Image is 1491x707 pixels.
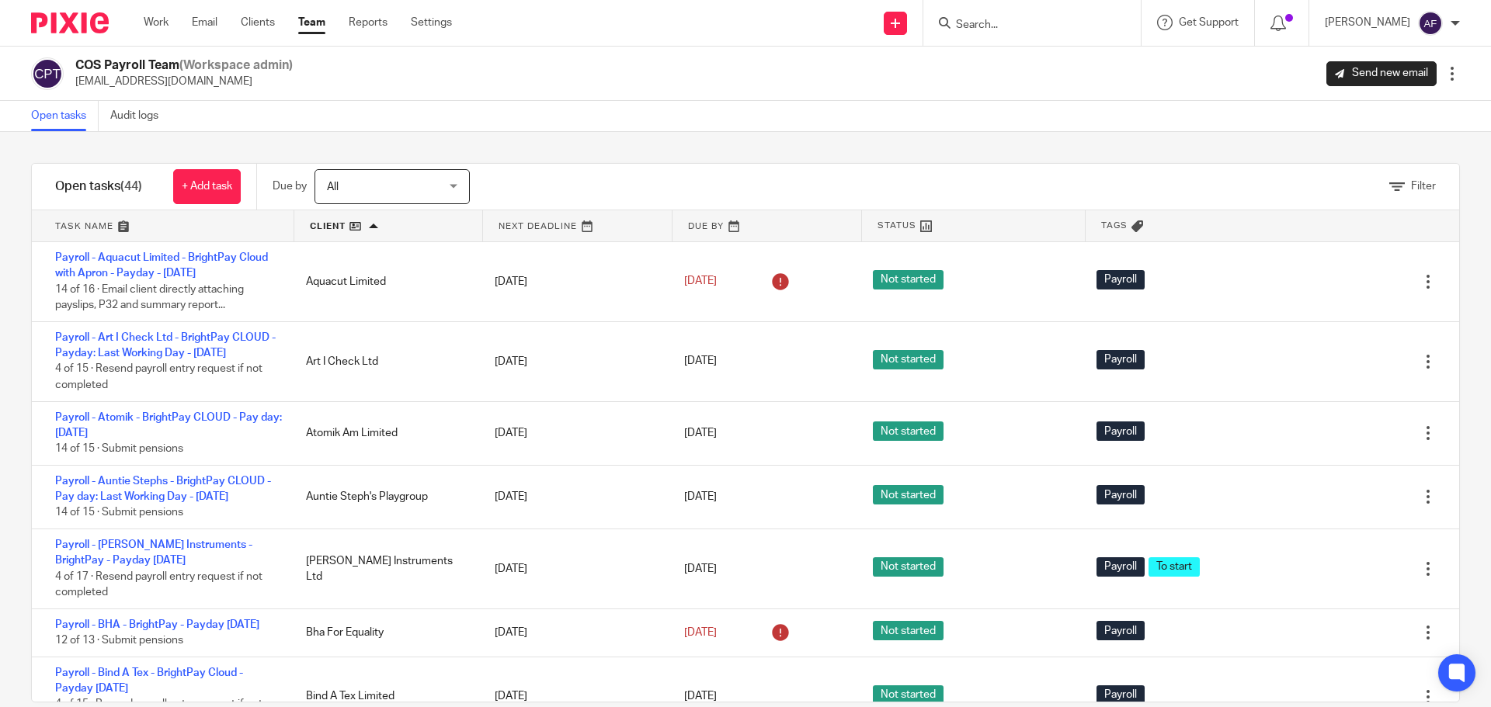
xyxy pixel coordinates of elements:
span: (Workspace admin) [179,59,293,71]
div: Art I Check Ltd [290,346,479,377]
div: [DATE] [479,418,668,449]
span: Not started [873,485,944,504]
span: Payroll [1097,485,1145,504]
div: [DATE] [479,617,668,648]
span: Filter [1411,181,1436,192]
p: [PERSON_NAME] [1325,15,1410,30]
span: Not started [873,557,944,577]
div: [DATE] [479,481,668,512]
span: Get Support [1179,17,1239,28]
span: Payroll [1097,621,1145,640]
div: [DATE] [479,553,668,584]
div: Atomik Am Limited [290,418,479,449]
span: [DATE] [684,627,717,638]
span: 14 of 15 · Submit pensions [55,443,183,454]
p: Due by [273,178,307,194]
img: Pixie [31,12,109,33]
span: Payroll [1097,270,1145,289]
a: Payroll - Auntie Stephs - BrightPay CLOUD - Pay day: Last Working Day - [DATE] [55,476,271,502]
span: Payroll [1097,421,1145,441]
a: Reports [349,15,388,30]
span: Tags [1101,219,1128,232]
a: Send new email [1326,61,1437,86]
a: Payroll - Bind A Tex - BrightPay Cloud - Payday [DATE] [55,667,243,694]
span: [DATE] [684,563,717,574]
div: Bha For Equality [290,617,479,648]
span: Payroll [1097,685,1145,705]
div: Aquacut Limited [290,266,479,297]
a: Payroll - Atomik - BrightPay CLOUD - Pay day: [DATE] [55,412,282,438]
p: [EMAIL_ADDRESS][DOMAIN_NAME] [75,74,293,89]
a: Open tasks [31,101,99,131]
span: 4 of 15 · Resend payroll entry request if not completed [55,364,262,391]
a: Work [144,15,169,30]
span: (44) [120,180,142,192]
span: Status [878,219,916,232]
input: Search [954,19,1094,33]
span: To start [1149,557,1200,577]
a: Email [192,15,217,30]
span: 14 of 16 · Email client directly attaching payslips, P32 and summary report... [55,284,244,311]
img: svg%3E [1418,11,1443,36]
a: Team [298,15,325,30]
img: svg%3E [31,57,64,90]
span: 4 of 17 · Resend payroll entry request if not completed [55,571,262,598]
h2: COS Payroll Team [75,57,293,74]
span: Not started [873,621,944,640]
span: Payroll [1097,557,1145,577]
span: Not started [873,421,944,441]
span: Payroll [1097,350,1145,369]
a: + Add task [173,169,241,204]
a: Settings [411,15,452,30]
span: Not started [873,350,944,369]
a: Audit logs [110,101,170,131]
span: 14 of 15 · Submit pensions [55,508,183,518]
span: Not started [873,270,944,289]
div: [PERSON_NAME] Instruments Ltd [290,546,479,593]
span: [DATE] [684,491,717,502]
div: [DATE] [479,266,668,297]
div: [DATE] [479,346,668,377]
span: [DATE] [684,276,717,287]
span: [DATE] [684,356,717,367]
h1: Open tasks [55,178,142,195]
span: [DATE] [684,428,717,438]
span: All [327,182,339,192]
a: Payroll - Art I Check Ltd - BrightPay CLOUD - Payday: Last Working Day - [DATE] [55,332,276,359]
a: Clients [241,15,275,30]
div: Auntie Steph's Playgroup [290,481,479,512]
span: Not started [873,685,944,705]
a: Payroll - BHA - BrightPay - Payday [DATE] [55,619,259,630]
a: Payroll - [PERSON_NAME] Instruments - BrightPay - Payday [DATE] [55,539,252,566]
span: [DATE] [684,691,717,702]
span: 12 of 13 · Submit pensions [55,635,183,646]
a: Payroll - Aquacut Limited - BrightPay Cloud with Apron - Payday - [DATE] [55,252,268,279]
